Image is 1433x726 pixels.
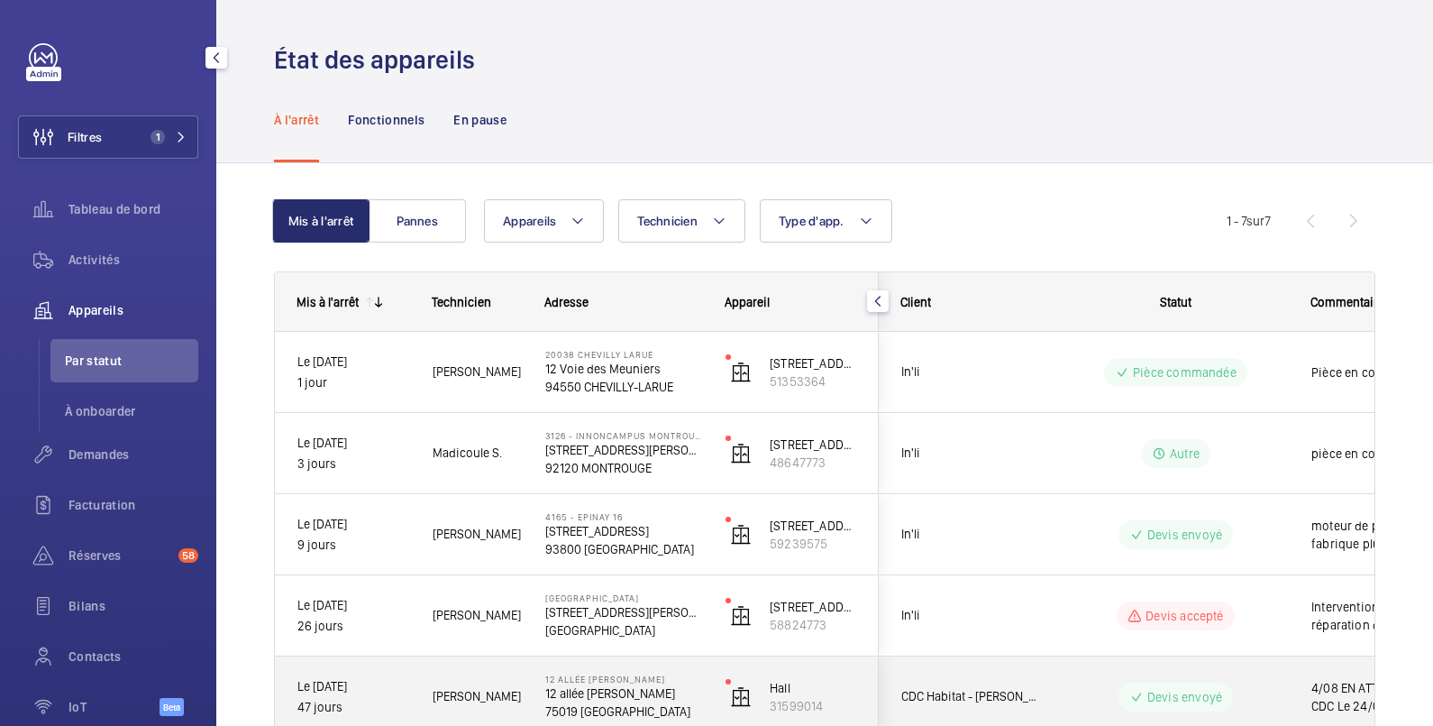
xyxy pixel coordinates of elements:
p: [STREET_ADDRESS] [545,522,702,540]
div: Mis à l'arrêt [297,295,359,309]
p: 4165 - EPINAY 16 [545,511,702,522]
p: [GEOGRAPHIC_DATA] [545,593,702,603]
span: In'li [901,524,1040,545]
span: Technicien [637,214,698,228]
button: Pannes [369,199,466,243]
span: CDC Habitat - [PERSON_NAME] [901,686,1040,707]
p: À l'arrêt [274,111,319,129]
p: [STREET_ADDRESS][PERSON_NAME] [545,603,702,621]
span: In'li [901,605,1040,626]
div: Press SPACE to select this row. [275,575,879,657]
p: [STREET_ADDRESS][PERSON_NAME] [545,441,702,459]
p: 12 allée [PERSON_NAME] [545,674,702,685]
p: 3 jours [297,454,409,474]
p: 20038 Chevilly Larue [545,349,702,360]
span: [PERSON_NAME] [433,524,522,545]
p: 31599014 [770,697,856,715]
p: [STREET_ADDRESS][PERSON_NAME] [770,436,856,454]
p: 92120 MONTROUGE [545,459,702,477]
span: Commentaire client [1310,295,1417,309]
p: Devis accepté [1145,607,1223,625]
p: 75019 [GEOGRAPHIC_DATA] [545,703,702,721]
p: Autre [1170,445,1200,463]
span: [PERSON_NAME] [433,686,522,707]
span: Bilans [68,597,198,615]
p: Le [DATE] [297,352,409,372]
p: 26 jours [297,616,409,637]
p: Devis envoyé [1147,526,1222,544]
span: Par statut [65,352,198,370]
span: Technicien [432,295,491,309]
button: Appareils [484,199,604,243]
p: Le [DATE] [297,595,409,616]
img: elevator.svg [730,524,752,546]
span: Facturation [68,496,198,514]
span: Réserves [68,547,171,565]
img: elevator.svg [730,362,752,383]
p: [STREET_ADDRESS][PERSON_NAME] [770,598,856,616]
p: 12 Voie des Meuniers [545,360,702,378]
span: sur [1246,214,1264,228]
span: 1 [151,130,165,144]
button: Filtres1 [18,115,198,159]
span: Appareils [503,214,556,228]
p: 59239575 [770,535,856,553]
p: 47 jours [297,697,409,718]
p: Fonctionnels [348,111,424,129]
p: Le [DATE] [297,514,409,535]
span: [PERSON_NAME] [433,362,522,382]
p: 3126 - INNONCAMPUS MONTROUGE [545,430,702,441]
p: 12 allée [PERSON_NAME] [545,685,702,703]
p: Le [DATE] [297,433,409,454]
span: Activités [68,251,198,269]
span: IoT [68,698,160,716]
span: Contacts [68,648,198,666]
span: Filtres [68,128,102,146]
p: [GEOGRAPHIC_DATA] [545,621,702,639]
span: 1 - 7 7 [1227,215,1271,227]
div: Press SPACE to select this row. [275,332,879,413]
p: En pause [453,111,507,129]
p: [STREET_ADDRESS] [770,354,856,372]
p: 9 jours [297,535,409,556]
span: In'li [901,443,1040,464]
p: Devis envoyé [1147,688,1222,706]
button: Type d'app. [760,199,892,243]
button: Mis à l'arrêt [272,199,370,243]
img: elevator.svg [730,686,752,708]
p: 93800 [GEOGRAPHIC_DATA] [545,540,702,558]
p: 1 jour [297,372,409,393]
img: elevator.svg [730,443,752,464]
button: Technicien [618,199,745,243]
h1: État des appareils [274,43,486,77]
p: 94550 CHEVILLY-LARUE [545,378,702,396]
span: 58 [178,548,198,563]
p: Le [DATE] [297,676,409,697]
span: Beta [160,698,184,716]
div: Press SPACE to select this row. [275,494,879,575]
p: Pièce commandée [1133,363,1237,381]
span: Madicoule S. [433,443,522,464]
p: 58824773 [770,616,856,634]
span: Statut [1160,295,1191,309]
span: Appareils [68,301,198,319]
span: Demandes [68,446,198,464]
p: 51353364 [770,372,856,391]
p: [STREET_ADDRESS] [770,517,856,535]
div: Appareil [725,295,857,309]
img: elevator.svg [730,605,752,627]
span: Client [900,295,931,309]
span: Tableau de bord [68,200,198,218]
span: Type d'app. [779,214,844,228]
span: Adresse [544,295,589,309]
span: [PERSON_NAME] [433,605,522,626]
span: In'li [901,362,1040,382]
span: À onboarder [65,402,198,420]
p: 48647773 [770,454,856,472]
p: Hall [770,679,856,697]
div: Press SPACE to select this row. [275,413,879,494]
